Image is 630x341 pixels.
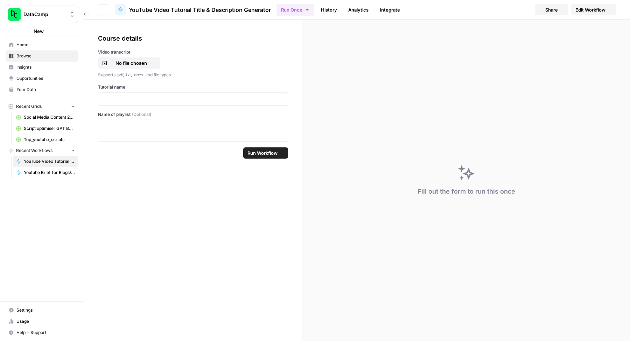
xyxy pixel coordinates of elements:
span: New [34,28,44,35]
a: Opportunities [6,73,78,84]
a: Youtube Brief for Blogs/Tutorials [13,167,78,178]
span: Recent Workflows [16,147,52,154]
a: Top_youtube_scripts [13,134,78,145]
button: Share [535,4,568,15]
label: Name of playlist [98,111,288,118]
a: Edit Workflow [571,4,616,15]
span: Top_youtube_scripts [24,137,75,143]
a: Script optimiser GPT Build V2 Grid [13,123,78,134]
button: New [6,26,78,36]
a: Home [6,39,78,50]
span: Edit Workflow [575,6,605,13]
a: Integrate [376,4,404,15]
a: History [317,4,341,15]
span: Script optimiser GPT Build V2 Grid [24,125,75,132]
img: DataCamp Logo [8,8,21,21]
span: Recent Grids [16,103,42,110]
span: Usage [16,318,75,325]
a: Your Data [6,84,78,95]
span: Home [16,42,75,48]
a: YouTube Video Tutorial Title & Description Generator [115,4,271,15]
button: Workspace: DataCamp [6,6,78,23]
a: Analytics [344,4,373,15]
span: Insights [16,64,75,70]
span: (Optional) [132,111,151,118]
span: Help + Support [16,329,75,336]
p: No file chosen [109,60,154,67]
a: Insights [6,62,78,73]
button: Run Workflow [243,147,288,159]
span: Youtube Brief for Blogs/Tutorials [24,169,75,176]
span: Share [545,6,558,13]
span: YouTube Video Tutorial Title & Description Generator [24,158,75,165]
span: Opportunities [16,75,75,82]
button: Recent Workflows [6,145,78,156]
a: Browse [6,50,78,62]
button: Help + Support [6,327,78,338]
p: Supports .pdf, .txt, .docx, .md file types [98,71,288,78]
span: Social Media Content 2025 [24,114,75,120]
a: YouTube Video Tutorial Title & Description Generator [13,156,78,167]
a: Social Media Content 2025 [13,112,78,123]
button: Recent Grids [6,101,78,112]
div: Course details [98,34,288,43]
span: Your Data [16,86,75,93]
button: Run Once [276,4,314,16]
span: Run Workflow [247,149,278,156]
span: DataCamp [23,11,66,18]
button: No file chosen [98,57,160,69]
span: Settings [16,307,75,313]
a: Usage [6,316,78,327]
span: YouTube Video Tutorial Title & Description Generator [129,6,271,14]
span: Browse [16,53,75,59]
div: Fill out the form to run this once [418,187,515,196]
a: Settings [6,305,78,316]
label: Tutorial name [98,84,288,90]
label: Video transcript [98,49,288,55]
